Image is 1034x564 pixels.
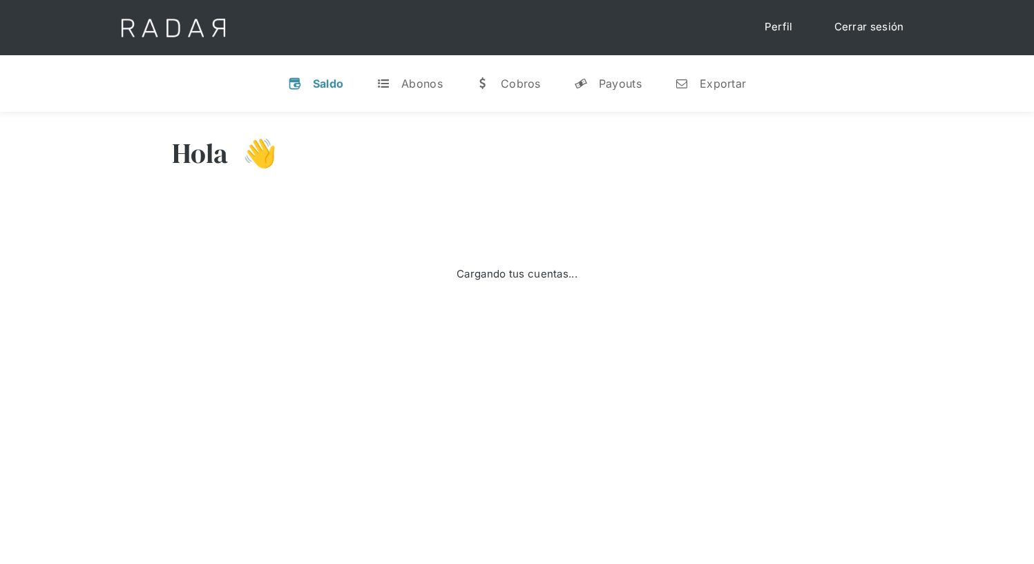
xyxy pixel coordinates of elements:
[457,266,577,282] div: Cargando tus cuentas...
[313,77,344,90] div: Saldo
[501,77,541,90] div: Cobros
[288,77,302,90] div: v
[172,136,229,171] h3: Hola
[574,77,588,90] div: y
[229,136,277,171] h3: 👋
[751,14,807,41] a: Perfil
[476,77,490,90] div: w
[401,77,443,90] div: Abonos
[599,77,642,90] div: Payouts
[376,77,390,90] div: t
[700,77,746,90] div: Exportar
[675,77,689,90] div: n
[821,14,918,41] a: Cerrar sesión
